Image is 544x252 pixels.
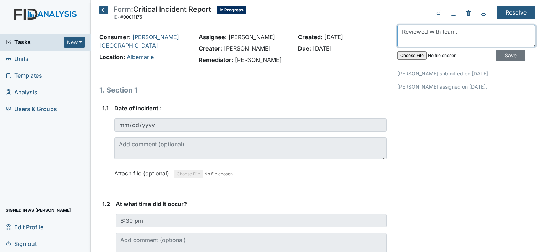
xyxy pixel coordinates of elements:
[120,14,142,20] span: #00011175
[116,200,187,208] span: At what time did it occur?
[99,53,125,61] strong: Location:
[298,33,323,41] strong: Created:
[6,205,71,216] span: Signed in as [PERSON_NAME]
[114,165,172,178] label: Attach file (optional)
[6,221,43,232] span: Edit Profile
[102,104,109,112] label: 1.1
[497,6,535,19] input: Resolve
[99,85,387,95] h1: 1. Section 1
[235,56,282,63] span: [PERSON_NAME]
[114,14,119,20] span: ID:
[6,53,28,64] span: Units
[6,38,64,46] a: Tasks
[199,45,222,52] strong: Creator:
[199,33,227,41] strong: Assignee:
[224,45,271,52] span: [PERSON_NAME]
[324,33,343,41] span: [DATE]
[99,33,179,49] a: [PERSON_NAME][GEOGRAPHIC_DATA]
[217,6,246,14] span: In Progress
[6,104,57,115] span: Users & Groups
[6,70,42,81] span: Templates
[127,53,154,61] a: Albemarle
[114,5,133,14] span: Form:
[298,45,311,52] strong: Due:
[199,56,233,63] strong: Remediator:
[496,50,525,61] input: Save
[99,33,131,41] strong: Consumer:
[6,87,37,98] span: Analysis
[229,33,275,41] span: [PERSON_NAME]
[102,200,110,208] label: 1.2
[313,45,332,52] span: [DATE]
[114,105,162,112] span: Date of incident :
[397,70,535,77] p: [PERSON_NAME] submitted on [DATE].
[6,238,37,249] span: Sign out
[64,37,85,48] button: New
[397,83,535,90] p: [PERSON_NAME] assigned on [DATE].
[114,6,211,21] div: Critical Incident Report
